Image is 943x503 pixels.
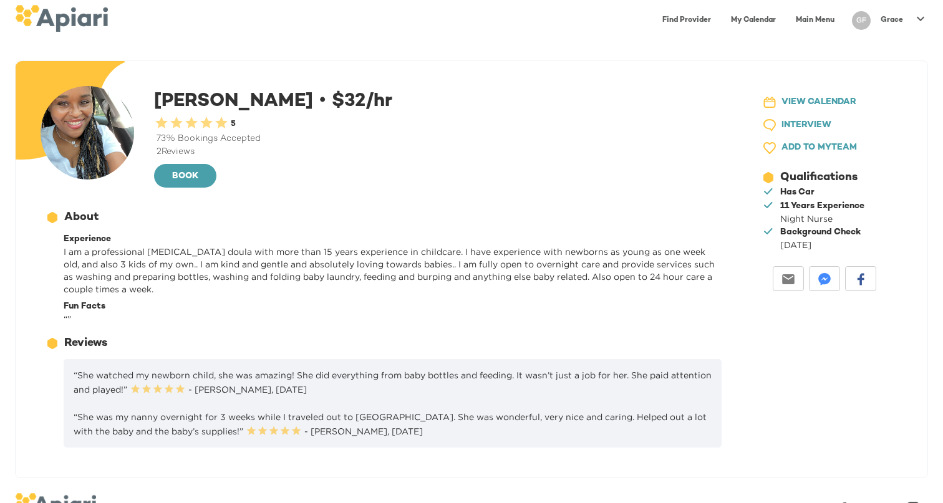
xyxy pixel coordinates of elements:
button: VIEW CALENDAR [752,91,895,114]
span: INTERVIEW [781,118,831,133]
span: • [318,89,327,109]
a: My Calendar [723,7,783,33]
div: 5 [229,118,236,130]
div: About [64,209,99,226]
img: user-photo-123-1717777538544.jpeg [41,86,134,180]
div: Background Check [780,226,861,239]
div: Experience [64,233,722,246]
div: 11 Years Experience [780,200,864,213]
button: INTERVIEW [752,114,895,137]
div: [PERSON_NAME] [154,86,727,189]
img: facebook-white sharing button [854,273,867,285]
span: VIEW CALENDAR [781,95,856,110]
div: 2 Reviews [154,146,727,158]
img: email-white sharing button [782,273,795,285]
p: Grace [881,15,903,26]
img: logo [15,5,108,32]
p: “She watched my newborn child, she was amazing! She did everything from baby bottles and feeding.... [74,369,712,396]
div: Night Nurse [780,213,864,225]
div: Fun Facts [64,300,722,313]
span: BOOK [164,169,206,184]
span: ADD TO MY TEAM [781,140,857,156]
div: [DATE] [780,239,861,251]
div: GF [852,11,871,30]
button: ADD TO MYTEAM [752,137,895,160]
button: BOOK [154,164,216,188]
span: “ ” [64,314,71,323]
img: messenger-white sharing button [818,273,831,285]
div: 73 % Bookings Accepted [154,133,727,145]
div: Reviews [64,335,107,352]
p: “She was my nanny overnight for 3 weeks while I traveled out to [GEOGRAPHIC_DATA]. She was wonder... [74,411,712,438]
a: Find Provider [655,7,718,33]
div: Qualifications [780,170,858,186]
p: I am a professional [MEDICAL_DATA] doula with more than 15 years experience in childcare. I have ... [64,246,722,295]
div: Has Car [780,186,815,199]
a: Main Menu [788,7,842,33]
span: $ 32 /hr [313,92,392,112]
